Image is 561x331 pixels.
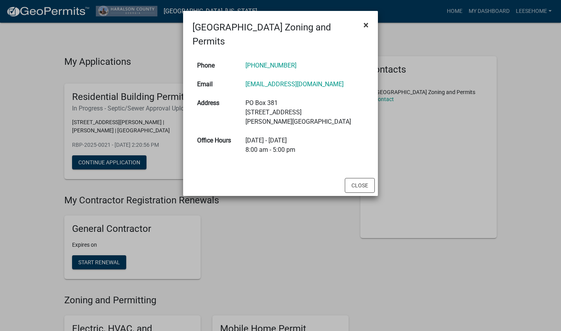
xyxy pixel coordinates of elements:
[192,75,241,94] th: Email
[245,80,344,88] a: [EMAIL_ADDRESS][DOMAIN_NAME]
[192,56,241,75] th: Phone
[192,20,357,48] h4: [GEOGRAPHIC_DATA] Zoning and Permits
[241,94,369,131] td: PO Box 381 [STREET_ADDRESS] [PERSON_NAME][GEOGRAPHIC_DATA]
[363,20,369,30] span: ×
[192,131,241,159] th: Office Hours
[245,62,296,69] a: [PHONE_NUMBER]
[192,94,241,131] th: Address
[245,136,364,155] div: [DATE] - [DATE] 8:00 am - 5:00 pm
[357,14,375,36] button: Close
[345,178,375,193] button: Close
